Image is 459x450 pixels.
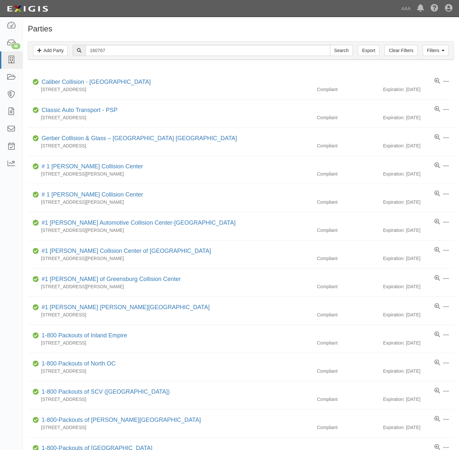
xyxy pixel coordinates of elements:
[383,311,454,318] div: Expiration: [DATE]
[358,45,379,56] a: Export
[28,396,312,403] div: [STREET_ADDRESS]
[42,219,236,226] a: #1 [PERSON_NAME] Automotive Collision Center-[GEOGRAPHIC_DATA]
[312,114,383,121] div: Compliant
[33,277,39,282] i: Compliant
[383,340,454,346] div: Expiration: [DATE]
[28,199,312,205] div: [STREET_ADDRESS][PERSON_NAME]
[330,45,353,56] input: Search
[28,340,312,346] div: [STREET_ADDRESS]
[434,219,440,225] a: View results summary
[434,191,440,197] a: View results summary
[42,276,181,282] a: #1 [PERSON_NAME] of Greensburg Collision Center
[33,221,39,225] i: Compliant
[434,331,440,338] a: View results summary
[33,108,39,113] i: Compliant
[28,227,312,234] div: [STREET_ADDRESS][PERSON_NAME]
[434,388,440,394] a: View results summary
[28,171,312,177] div: [STREET_ADDRESS][PERSON_NAME]
[383,368,454,374] div: Expiration: [DATE]
[312,199,383,205] div: Compliant
[312,424,383,431] div: Compliant
[33,136,39,141] i: Compliant
[28,25,454,33] h1: Parties
[28,424,312,431] div: [STREET_ADDRESS]
[39,247,211,255] div: #1 Cochran Collision Center of Greensburg
[383,396,454,403] div: Expiration: [DATE]
[39,303,210,312] div: #1 Cochran Robinson Township
[28,142,312,149] div: [STREET_ADDRESS]
[33,333,39,338] i: Compliant
[39,331,127,340] div: 1-800 Packouts of Inland Empire
[39,388,170,396] div: 1-800 Packouts of SCV (Santa Clarita Valley)
[383,86,454,93] div: Expiration: [DATE]
[42,135,237,141] a: Gerber Collision & Glass – [GEOGRAPHIC_DATA] [GEOGRAPHIC_DATA]
[431,5,438,12] i: Help Center - Complianz
[398,2,414,15] a: AAA
[434,78,440,84] a: View results summary
[383,114,454,121] div: Expiration: [DATE]
[33,80,39,84] i: Compliant
[42,191,143,198] a: # 1 [PERSON_NAME] Collision Center
[312,86,383,93] div: Compliant
[28,283,312,290] div: [STREET_ADDRESS][PERSON_NAME]
[28,311,312,318] div: [STREET_ADDRESS]
[42,388,170,395] a: 1-800 Packouts of SCV ([GEOGRAPHIC_DATA])
[383,199,454,205] div: Expiration: [DATE]
[434,247,440,253] a: View results summary
[85,45,330,56] input: Search
[42,304,210,310] a: #1 [PERSON_NAME] [PERSON_NAME][GEOGRAPHIC_DATA]
[42,248,211,254] a: #1 [PERSON_NAME] Collision Center of [GEOGRAPHIC_DATA]
[383,227,454,234] div: Expiration: [DATE]
[312,227,383,234] div: Compliant
[28,114,312,121] div: [STREET_ADDRESS]
[28,255,312,262] div: [STREET_ADDRESS][PERSON_NAME]
[434,275,440,282] a: View results summary
[39,134,237,143] div: Gerber Collision & Glass – Houston Brighton
[312,396,383,403] div: Compliant
[39,162,143,171] div: # 1 Cochran Collision Center
[11,43,20,49] div: 46
[42,417,201,423] a: 1-800-Packouts of [PERSON_NAME][GEOGRAPHIC_DATA]
[28,86,312,93] div: [STREET_ADDRESS]
[5,3,50,15] img: logo-5460c22ac91f19d4615b14bd174203de0afe785f0fc80cf4dbbc73dc1793850b.png
[33,390,39,394] i: Compliant
[33,193,39,197] i: Compliant
[312,171,383,177] div: Compliant
[312,142,383,149] div: Compliant
[33,418,39,422] i: Compliant
[42,360,116,367] a: 1-800 Packouts of North OC
[383,283,454,290] div: Expiration: [DATE]
[42,107,118,113] a: Classic Auto Transport - PSP
[33,45,68,56] a: Add Party
[312,368,383,374] div: Compliant
[39,219,236,227] div: #1 Cochran Automotive Collision Center-Monroeville
[33,164,39,169] i: Compliant
[434,106,440,113] a: View results summary
[39,416,201,424] div: 1-800-Packouts of Beverly Hills
[434,162,440,169] a: View results summary
[383,255,454,262] div: Expiration: [DATE]
[33,305,39,310] i: Compliant
[383,142,454,149] div: Expiration: [DATE]
[28,368,312,374] div: [STREET_ADDRESS]
[39,275,181,284] div: #1 Cochran of Greensburg Collision Center
[312,283,383,290] div: Compliant
[383,424,454,431] div: Expiration: [DATE]
[312,340,383,346] div: Compliant
[42,332,127,339] a: 1-800 Packouts of Inland Empire
[42,79,151,85] a: Caliber Collision - [GEOGRAPHIC_DATA]
[312,255,383,262] div: Compliant
[434,360,440,366] a: View results summary
[39,360,116,368] div: 1-800 Packouts of North OC
[39,106,118,115] div: Classic Auto Transport - PSP
[383,171,454,177] div: Expiration: [DATE]
[423,45,449,56] a: Filters
[39,78,151,86] div: Caliber Collision - Gainesville
[42,163,143,170] a: # 1 [PERSON_NAME] Collision Center
[434,416,440,422] a: View results summary
[434,303,440,310] a: View results summary
[384,45,417,56] a: Clear Filters
[33,362,39,366] i: Compliant
[33,249,39,253] i: Compliant
[39,191,143,199] div: # 1 Cochran Collision Center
